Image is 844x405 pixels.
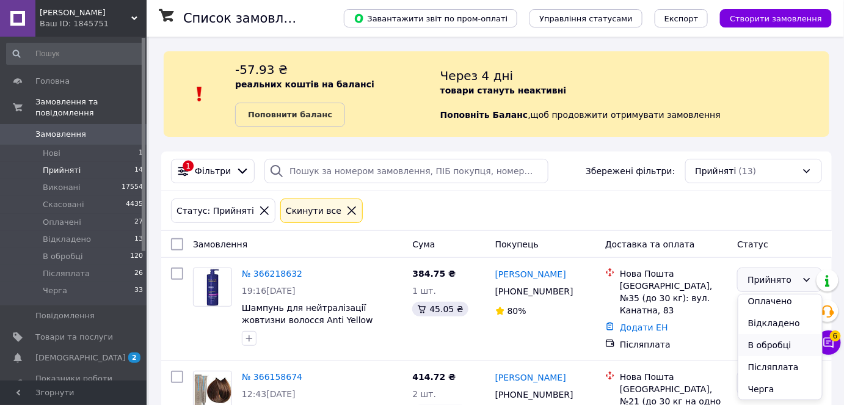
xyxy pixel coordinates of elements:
[204,268,221,306] img: Фото товару
[738,290,822,312] li: Оплачено
[440,61,829,127] div: , щоб продовжити отримувати замовлення
[412,302,468,316] div: 45.05 ₴
[495,286,573,296] span: [PHONE_NUMBER]
[134,234,143,245] span: 13
[242,372,302,382] a: № 366158674
[35,373,113,395] span: Показники роботи компанії
[235,62,288,77] span: -57.93 ₴
[43,234,91,245] span: Відкладено
[738,334,822,356] li: В обробці
[35,76,70,87] span: Головна
[35,310,95,321] span: Повідомлення
[35,352,126,363] span: [DEMOGRAPHIC_DATA]
[696,165,737,177] span: Прийняті
[122,182,143,193] span: 17554
[495,239,539,249] span: Покупець
[412,239,435,249] span: Cума
[737,239,768,249] span: Статус
[174,204,256,217] div: Статус: Прийняті
[412,372,456,382] span: 414.72 ₴
[191,85,209,103] img: :exclamation:
[193,268,232,307] a: Фото товару
[43,285,67,296] span: Черга
[412,286,436,296] span: 1 шт.
[605,239,695,249] span: Доставка та оплата
[730,14,822,23] span: Створити замовлення
[655,9,708,27] button: Експорт
[43,148,60,159] span: Нові
[817,330,841,355] button: Чат з покупцем6
[708,13,832,23] a: Створити замовлення
[242,269,302,279] a: № 366218632
[35,332,113,343] span: Товари та послуги
[193,239,247,249] span: Замовлення
[738,356,822,378] li: Післяплата
[539,14,633,23] span: Управління статусами
[195,165,231,177] span: Фільтри
[130,251,143,262] span: 120
[134,268,143,279] span: 26
[134,165,143,176] span: 14
[134,217,143,228] span: 27
[283,204,344,217] div: Cкинути все
[43,199,84,210] span: Скасовані
[507,306,526,316] span: 80%
[242,389,296,399] span: 12:43[DATE]
[248,110,332,119] b: Поповнити баланс
[620,268,727,280] div: Нова Пошта
[586,165,675,177] span: Збережені фільтри:
[664,14,699,23] span: Експорт
[235,103,345,127] a: Поповнити баланс
[43,268,90,279] span: Післяплата
[235,79,374,89] b: реальних коштів на балансі
[495,268,566,280] a: [PERSON_NAME]
[126,199,143,210] span: 4435
[620,338,727,351] div: Післяплата
[43,182,81,193] span: Виконані
[344,9,517,27] button: Завантажити звіт по пром-оплаті
[242,303,373,337] a: Шампунь для нейтралізації жовтизни волосся Anti Yellow Master Lux, 1000 мл
[6,43,144,65] input: Пошук
[440,86,567,95] b: товари стануть неактивні
[40,18,147,29] div: Ваш ID: 1845751
[440,110,528,120] b: Поповніть Баланс
[134,285,143,296] span: 33
[739,166,757,176] span: (13)
[183,11,307,26] h1: Список замовлень
[412,269,456,279] span: 384.75 ₴
[139,148,143,159] span: 1
[720,9,832,27] button: Створити замовлення
[242,286,296,296] span: 19:16[DATE]
[748,273,797,286] div: Прийнято
[43,165,81,176] span: Прийняті
[43,251,83,262] span: В обробці
[440,68,514,83] span: Через 4 дні
[620,371,727,383] div: Нова Пошта
[529,9,642,27] button: Управління статусами
[35,97,147,119] span: Замовлення та повідомлення
[35,129,86,140] span: Замовлення
[412,389,436,399] span: 2 шт.
[40,7,131,18] span: Ера Краси
[738,378,822,400] li: Черга
[128,352,140,363] span: 2
[738,312,822,334] li: Відкладено
[620,280,727,316] div: [GEOGRAPHIC_DATA], №35 (до 30 кг): вул. Канатна, 83
[620,323,668,332] a: Додати ЕН
[830,330,841,341] span: 6
[43,217,81,228] span: Оплачені
[264,159,548,183] input: Пошук за номером замовлення, ПІБ покупця, номером телефону, Email, номером накладної
[354,13,507,24] span: Завантажити звіт по пром-оплаті
[495,371,566,384] a: [PERSON_NAME]
[495,390,573,400] span: [PHONE_NUMBER]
